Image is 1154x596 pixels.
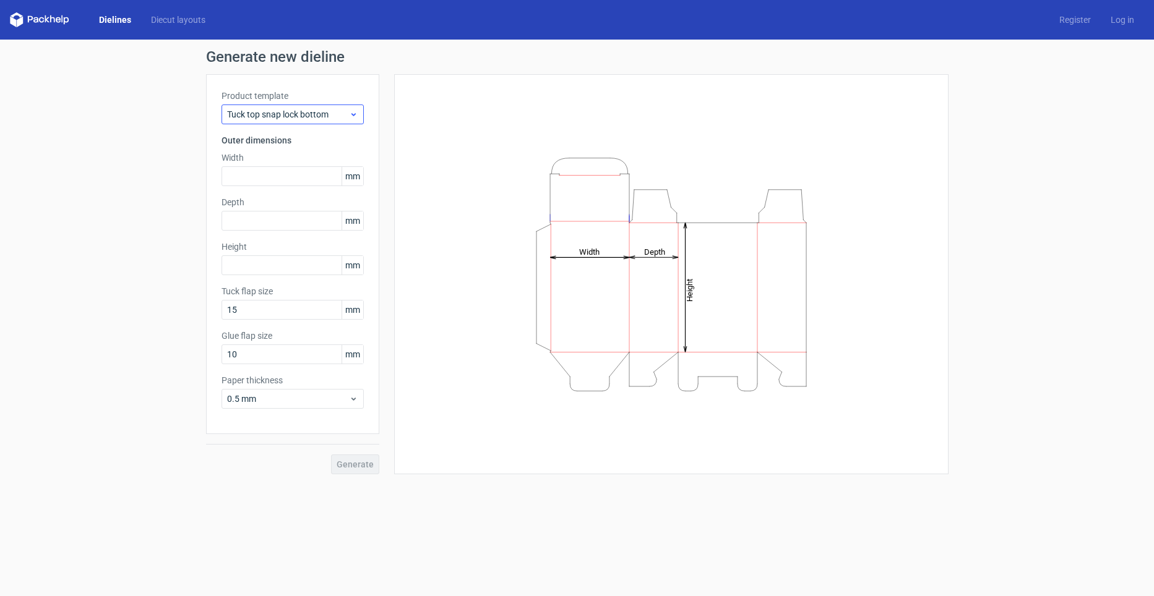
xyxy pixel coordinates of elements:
[227,108,349,121] span: Tuck top snap lock bottom
[222,196,364,208] label: Depth
[89,14,141,26] a: Dielines
[1049,14,1101,26] a: Register
[1101,14,1144,26] a: Log in
[227,393,349,405] span: 0.5 mm
[342,256,363,275] span: mm
[141,14,215,26] a: Diecut layouts
[222,374,364,386] label: Paper thickness
[342,211,363,230] span: mm
[222,134,364,147] h3: Outer dimensions
[206,49,949,64] h1: Generate new dieline
[644,247,665,256] tspan: Depth
[222,90,364,102] label: Product template
[222,241,364,253] label: Height
[342,167,363,185] span: mm
[342,345,363,364] span: mm
[222,285,364,297] label: Tuck flap size
[222,151,364,164] label: Width
[222,330,364,342] label: Glue flap size
[685,278,694,301] tspan: Height
[579,247,599,256] tspan: Width
[342,300,363,319] span: mm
